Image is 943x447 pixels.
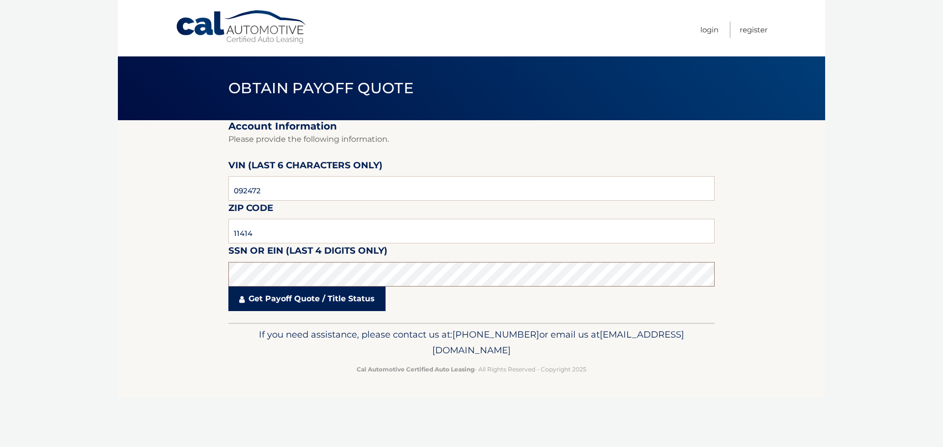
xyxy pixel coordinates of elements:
[357,366,474,373] strong: Cal Automotive Certified Auto Leasing
[228,243,388,262] label: SSN or EIN (last 4 digits only)
[228,79,414,97] span: Obtain Payoff Quote
[228,132,715,146] p: Please provide the following information.
[228,158,383,176] label: VIN (last 6 characters only)
[235,364,708,374] p: - All Rights Reserved - Copyright 2025
[228,287,386,311] a: Get Payoff Quote / Title Status
[740,22,768,38] a: Register
[700,22,719,38] a: Login
[228,120,715,132] h2: Account Information
[452,329,539,340] span: [PHONE_NUMBER]
[228,201,273,219] label: Zip Code
[235,327,708,358] p: If you need assistance, please contact us at: or email us at
[175,10,308,45] a: Cal Automotive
